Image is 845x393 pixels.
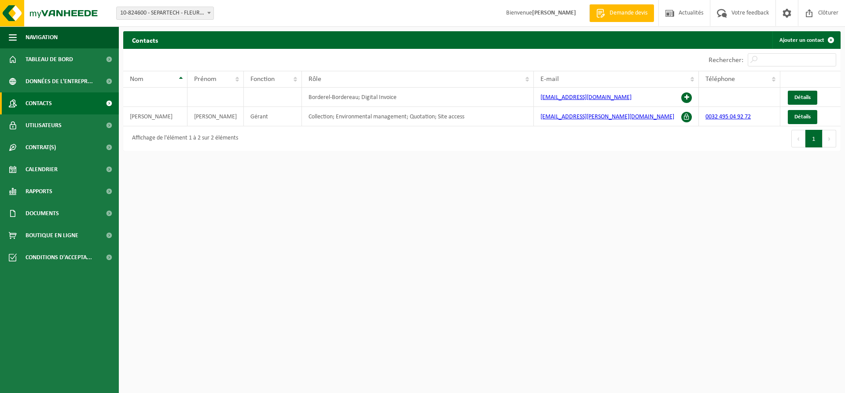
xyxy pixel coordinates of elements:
div: Affichage de l'élément 1 à 2 sur 2 éléments [128,131,238,147]
span: E-mail [540,76,559,83]
span: Demande devis [607,9,650,18]
a: 0032 495 04 92 72 [705,114,751,120]
span: Fonction [250,76,275,83]
a: Détails [788,110,817,124]
span: 10-824600 - SEPARTECH - FLEURUS [117,7,213,19]
span: Rôle [309,76,321,83]
span: Utilisateurs [26,114,62,136]
button: 1 [805,130,823,147]
span: Boutique en ligne [26,224,78,246]
span: Documents [26,202,59,224]
strong: [PERSON_NAME] [532,10,576,16]
button: Previous [791,130,805,147]
td: [PERSON_NAME] [187,107,244,126]
button: Next [823,130,836,147]
span: Téléphone [705,76,735,83]
span: Conditions d'accepta... [26,246,92,268]
label: Rechercher: [709,57,743,64]
span: Calendrier [26,158,58,180]
span: 10-824600 - SEPARTECH - FLEURUS [116,7,214,20]
span: Tableau de bord [26,48,73,70]
a: Demande devis [589,4,654,22]
span: Contacts [26,92,52,114]
td: Borderel-Bordereau; Digital Invoice [302,88,534,107]
span: Détails [794,95,811,100]
span: Rapports [26,180,52,202]
a: [EMAIL_ADDRESS][PERSON_NAME][DOMAIN_NAME] [540,114,674,120]
span: Prénom [194,76,217,83]
td: Collection; Environmental management; Quotation; Site access [302,107,534,126]
a: Ajouter un contact [772,31,840,49]
span: Contrat(s) [26,136,56,158]
td: Gérant [244,107,302,126]
h2: Contacts [123,31,167,48]
a: [EMAIL_ADDRESS][DOMAIN_NAME] [540,94,632,101]
td: [PERSON_NAME] [123,107,187,126]
span: Données de l'entrepr... [26,70,93,92]
span: Nom [130,76,143,83]
span: Détails [794,114,811,120]
span: Navigation [26,26,58,48]
a: Détails [788,91,817,105]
